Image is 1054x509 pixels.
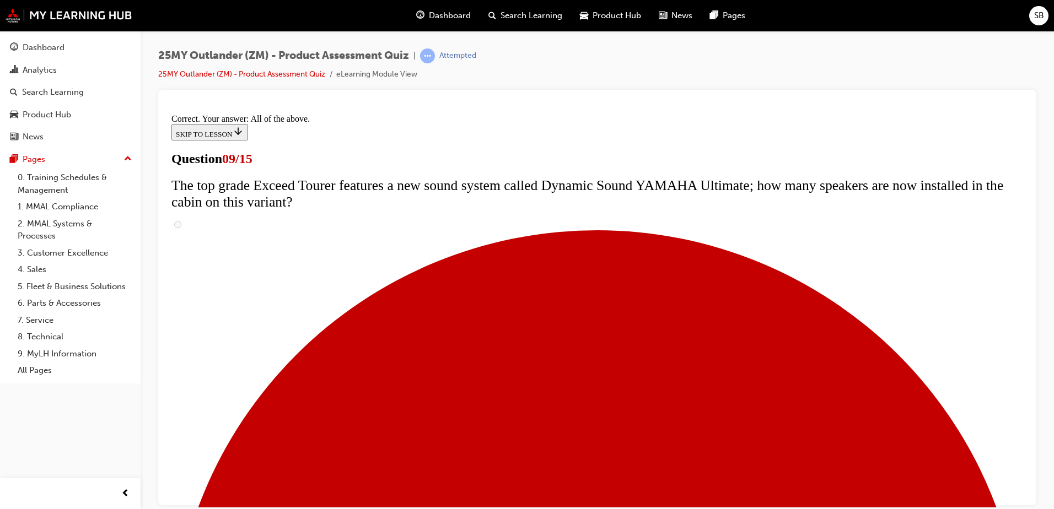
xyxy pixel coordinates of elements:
[23,153,45,166] div: Pages
[571,4,650,27] a: car-iconProduct Hub
[4,35,136,149] button: DashboardAnalyticsSearch LearningProduct HubNews
[13,328,136,345] a: 8. Technical
[23,41,64,54] div: Dashboard
[4,149,136,170] button: Pages
[13,295,136,312] a: 6. Parts & Accessories
[488,9,496,23] span: search-icon
[23,109,71,121] div: Product Hub
[10,66,18,75] span: chart-icon
[659,9,667,23] span: news-icon
[10,88,18,98] span: search-icon
[4,37,136,58] a: Dashboard
[501,9,562,22] span: Search Learning
[1034,9,1044,22] span: SB
[4,14,81,31] button: SKIP TO LESSON
[23,64,57,77] div: Analytics
[1029,6,1048,25] button: SB
[10,110,18,120] span: car-icon
[6,8,132,23] img: mmal
[13,198,136,215] a: 1. MMAL Compliance
[124,152,132,166] span: up-icon
[10,43,18,53] span: guage-icon
[407,4,480,27] a: guage-iconDashboard
[336,68,417,81] li: eLearning Module View
[723,9,745,22] span: Pages
[13,362,136,379] a: All Pages
[710,9,718,23] span: pages-icon
[13,245,136,262] a: 3. Customer Excellence
[593,9,641,22] span: Product Hub
[13,278,136,295] a: 5. Fleet & Business Solutions
[671,9,692,22] span: News
[429,9,471,22] span: Dashboard
[121,487,130,501] span: prev-icon
[22,86,84,99] div: Search Learning
[580,9,588,23] span: car-icon
[420,48,435,63] span: learningRecordVerb_ATTEMPT-icon
[10,132,18,142] span: news-icon
[416,9,424,23] span: guage-icon
[10,155,18,165] span: pages-icon
[13,215,136,245] a: 2. MMAL Systems & Processes
[413,50,416,62] span: |
[158,50,409,62] span: 25MY Outlander (ZM) - Product Assessment Quiz
[439,51,476,61] div: Attempted
[4,60,136,80] a: Analytics
[4,105,136,125] a: Product Hub
[13,312,136,329] a: 7. Service
[650,4,701,27] a: news-iconNews
[13,345,136,362] a: 9. MyLH Information
[23,131,44,143] div: News
[13,261,136,278] a: 4. Sales
[13,169,136,198] a: 0. Training Schedules & Management
[4,82,136,102] a: Search Learning
[4,4,856,14] div: Correct. Your answer: All of the above.
[701,4,754,27] a: pages-iconPages
[480,4,571,27] a: search-iconSearch Learning
[9,20,77,29] span: SKIP TO LESSON
[4,127,136,147] a: News
[158,69,325,79] a: 25MY Outlander (ZM) - Product Assessment Quiz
